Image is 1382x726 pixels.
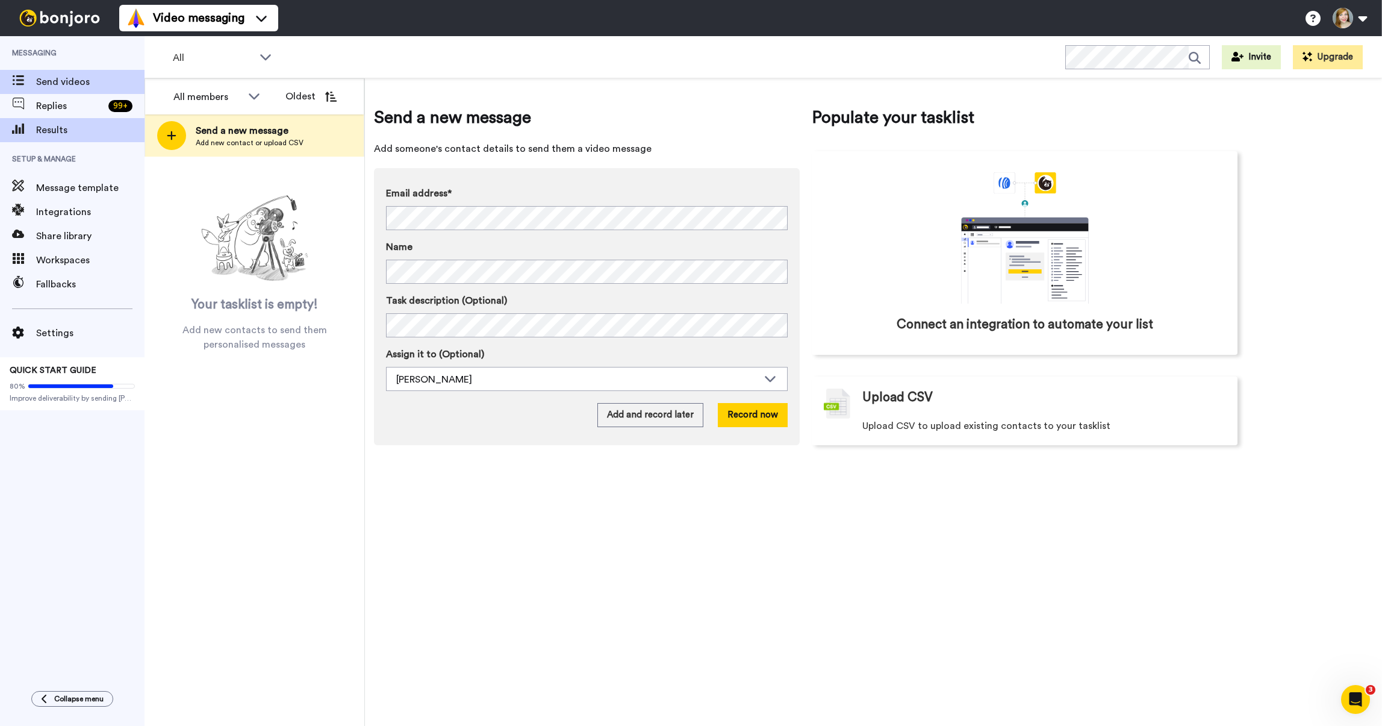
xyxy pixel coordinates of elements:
[126,8,146,28] img: vm-color.svg
[173,51,254,65] span: All
[36,123,145,137] span: Results
[862,389,933,407] span: Upload CSV
[386,186,788,201] label: Email address*
[36,99,104,113] span: Replies
[386,347,788,361] label: Assign it to (Optional)
[718,403,788,427] button: Record now
[1341,685,1370,714] iframe: Intercom live chat
[1366,685,1375,695] span: 3
[173,90,242,104] div: All members
[36,181,145,195] span: Message template
[163,323,346,352] span: Add new contacts to send them personalised messages
[1222,45,1281,69] button: Invite
[196,138,303,148] span: Add new contact or upload CSV
[935,172,1115,304] div: animation
[10,381,25,391] span: 80%
[196,124,303,138] span: Send a new message
[10,366,96,375] span: QUICK START GUIDE
[10,393,135,403] span: Improve deliverability by sending [PERSON_NAME]’s from your own email
[108,100,132,112] div: 99 +
[31,691,113,707] button: Collapse menu
[374,105,800,130] span: Send a new message
[276,84,346,108] button: Oldest
[191,296,318,314] span: Your tasklist is empty!
[14,10,105,27] img: bj-logo-header-white.svg
[597,403,703,427] button: Add and record later
[812,105,1237,130] span: Populate your tasklist
[824,389,850,419] img: csv-grey.png
[36,205,145,219] span: Integrations
[897,316,1153,334] span: Connect an integration to automate your list
[396,372,758,387] div: [PERSON_NAME]
[36,229,145,243] span: Share library
[386,293,788,308] label: Task description (Optional)
[374,142,800,156] span: Add someone's contact details to send them a video message
[386,240,412,254] span: Name
[862,419,1110,433] span: Upload CSV to upload existing contacts to your tasklist
[36,253,145,268] span: Workspaces
[36,75,145,89] span: Send videos
[54,694,104,704] span: Collapse menu
[1293,45,1363,69] button: Upgrade
[36,326,145,340] span: Settings
[195,190,315,287] img: ready-set-action.png
[153,10,244,27] span: Video messaging
[36,277,145,292] span: Fallbacks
